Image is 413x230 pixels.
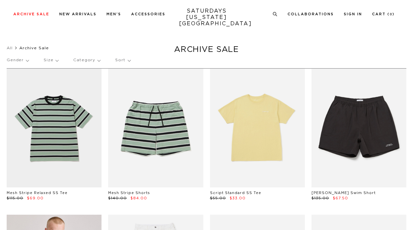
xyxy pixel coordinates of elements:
a: Men's [106,12,121,16]
p: Gender [7,53,29,68]
span: $33.00 [230,196,246,200]
a: Accessories [131,12,165,16]
a: Cart (0) [372,12,395,16]
a: Sign In [344,12,362,16]
p: Size [44,53,58,68]
span: Archive Sale [19,46,49,50]
span: $115.00 [7,196,23,200]
a: Archive Sale [13,12,49,16]
a: All [7,46,13,50]
a: [PERSON_NAME] Swim Short [311,191,376,195]
span: $84.00 [130,196,147,200]
small: 0 [390,13,392,16]
a: SATURDAYS[US_STATE][GEOGRAPHIC_DATA] [179,8,234,27]
span: $69.00 [27,196,44,200]
p: Sort [115,53,130,68]
a: New Arrivals [59,12,97,16]
a: Script Standard SS Tee [210,191,261,195]
a: Mesh Stripe Relaxed SS Tee [7,191,68,195]
span: $135.00 [311,196,329,200]
span: $67.50 [333,196,348,200]
a: Collaborations [288,12,334,16]
a: Mesh Stripe Shorts [108,191,150,195]
span: $140.00 [108,196,127,200]
p: Category [73,53,100,68]
span: $55.00 [210,196,226,200]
